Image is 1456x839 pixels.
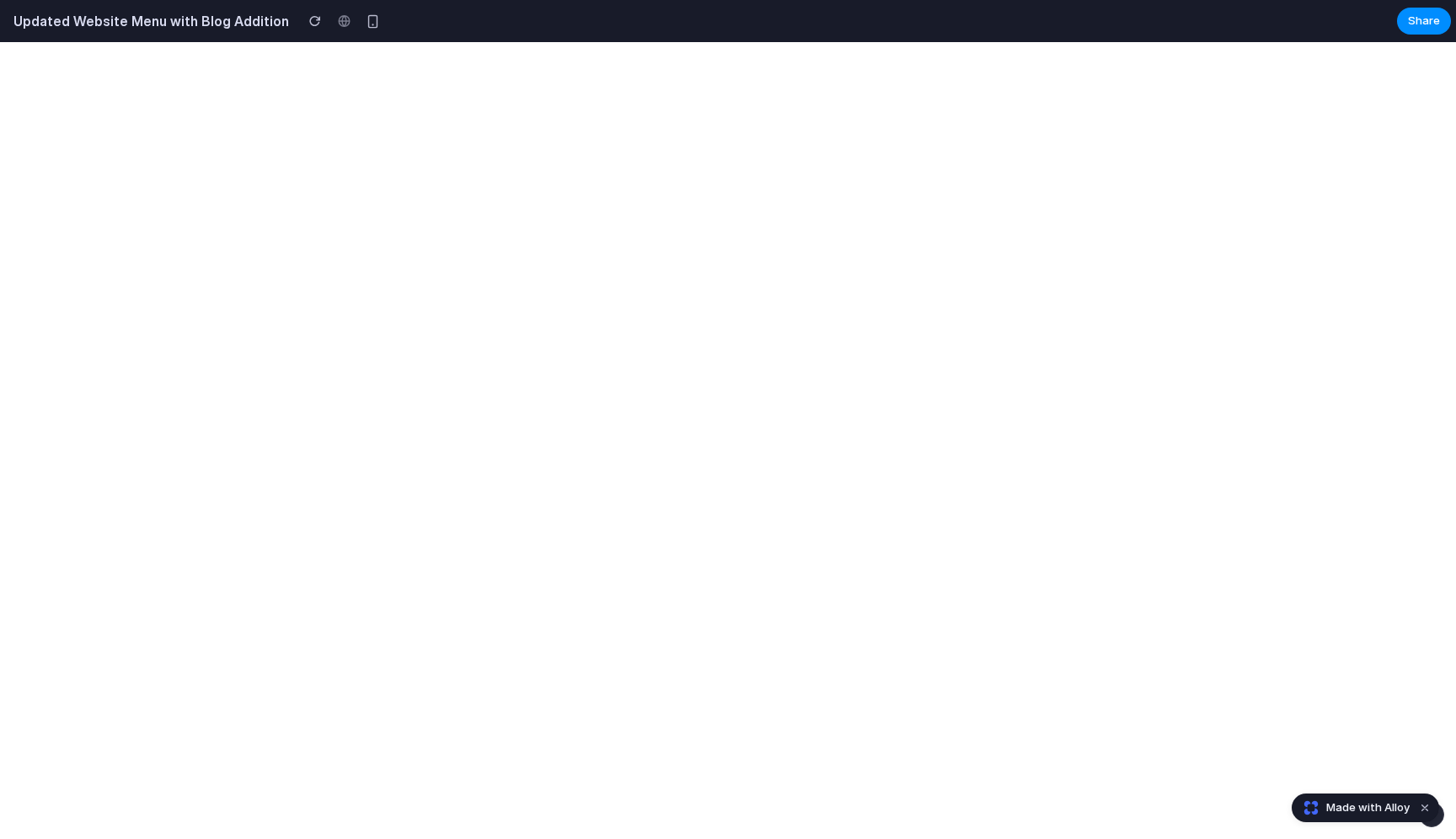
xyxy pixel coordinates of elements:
[1408,13,1440,29] span: Share
[1397,8,1451,35] button: Share
[1415,798,1435,818] button: Dismiss watermark
[1326,799,1410,816] span: Made with Alloy
[1293,799,1411,816] a: Made with Alloy
[7,11,289,31] h2: Updated Website Menu with Blog Addition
